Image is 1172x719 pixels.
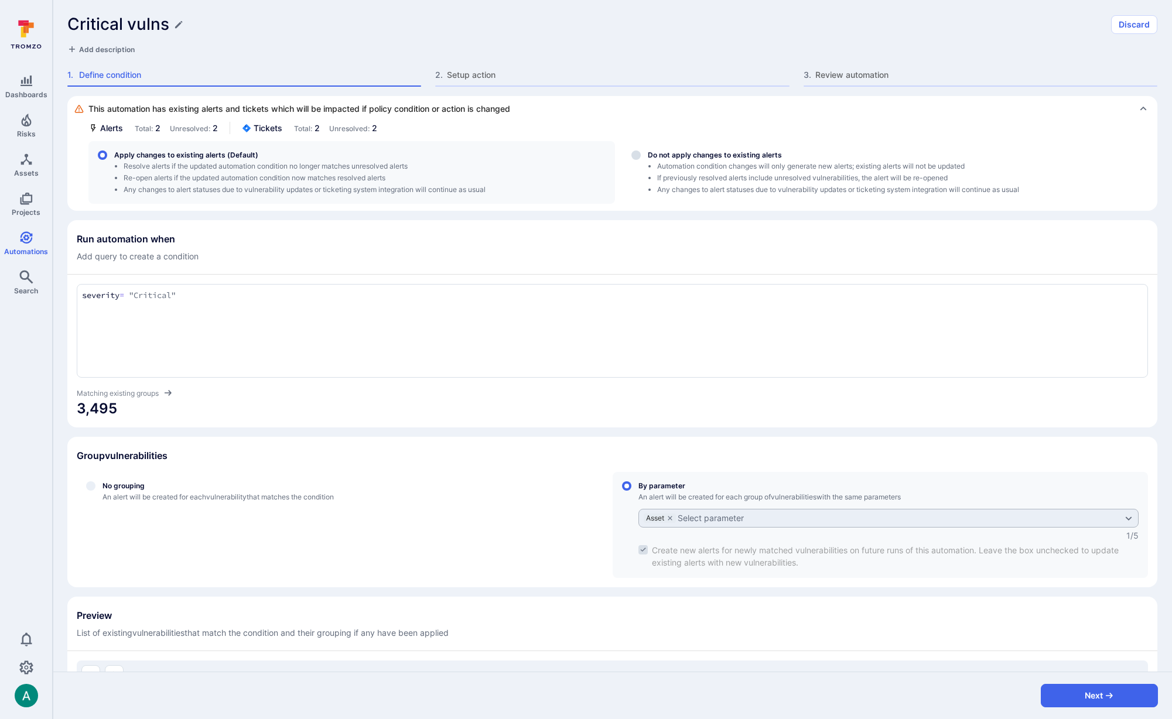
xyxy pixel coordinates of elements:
[124,162,486,171] li: Resolve alerts if the updated automation condition no longer matches unresolved alerts
[14,169,39,177] span: Assets
[638,492,1139,502] span: An alert will be created for each group of vulnerabilities with the same parameters
[14,286,38,295] span: Search
[77,610,449,621] h2: Preview
[804,69,813,81] span: 3 .
[82,289,1143,302] textarea: Add condition
[88,103,510,115] span: This automation has existing alerts and tickets which will be impacted if policy condition or act...
[648,150,1139,159] span: Do not apply changes to existing alerts
[170,124,210,133] span: Unresolved:
[657,173,1139,183] li: If previously resolved alerts include unresolved vulnerabilities, the alert will be re-opened
[815,69,1157,81] span: Review automation
[1126,530,1139,542] span: 1 /5
[100,122,123,134] span: Alerts
[12,208,40,217] span: Projects
[77,233,199,245] h2: Run automation when
[88,141,1148,204] div: alertResolutionType
[254,122,282,134] span: Tickets
[77,389,159,398] span: Matching existing groups
[77,627,449,639] span: List of existing vulnerabilities that match the condition and their grouping if any have been app...
[329,124,370,133] span: Unresolved:
[174,20,183,29] button: Edit title
[4,247,48,256] span: Automations
[102,481,334,490] span: No grouping
[638,481,1139,490] span: By parameter
[135,124,153,133] span: Total:
[294,124,312,133] span: Total:
[638,509,1139,528] div: grouping parameters
[133,670,226,679] span: 1-10 of 3,495 groups shown
[1041,684,1158,707] button: Next
[447,69,789,81] span: Setup action
[646,515,664,522] span: Asset
[114,150,486,159] span: Apply changes to existing alerts (Default)
[155,123,160,133] span: 2
[105,665,124,684] button: Go to the next page
[124,185,486,194] li: Any changes to alert statuses due to vulnerability updates or ticketing system integration will c...
[1067,670,1118,680] span: Grouped by:
[15,684,38,707] div: Arjan Dehar
[657,162,1139,171] li: Automation condition changes will only generate new alerts; existing alerts will not be updated
[1118,670,1141,680] span: Asset
[644,513,676,523] div: Asset
[77,251,199,262] span: Add query to create a condition
[678,513,1121,523] button: By parameterAn alert will be created for each group ofvulnerabilitieswith the same parametersgrou...
[1111,15,1157,34] button: Discard
[1124,513,1133,523] button: Expand dropdown
[102,492,334,502] span: An alert will be created for each vulnerability that matches the condition
[77,399,1148,418] span: Matching counter
[213,123,218,133] span: 2
[67,15,169,34] h1: Critical vulns
[15,684,38,707] img: ACg8ocLSa5mPYBaXNx3eFu_EmspyJX0laNWN7cXOFirfQ7srZveEpg=s96-c
[372,123,377,133] span: 2
[678,513,744,523] div: Select parameter
[67,69,77,81] span: 1 .
[652,544,1138,569] span: Create new alerts for newly matched vulnerabilities on future runs of this automation. Leave the ...
[77,450,168,461] h2: Group vulnerabilities
[124,173,486,183] li: Re-open alerts if the updated automation condition now matches resolved alerts
[81,665,100,684] button: Go to the previous page
[77,472,1148,578] div: define_group_by
[657,185,1139,194] li: Any changes to alert statuses due to vulnerability updates or ticketing system integration will c...
[67,43,135,55] button: Add description
[79,69,421,81] span: Define condition
[435,69,445,81] span: 2 .
[17,129,36,138] span: Risks
[5,90,47,99] span: Dashboards
[79,45,135,54] span: Add description
[315,123,320,133] span: 2
[74,103,1148,115] div: This automation has existing alerts and tickets which will be impacted if policy condition or act...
